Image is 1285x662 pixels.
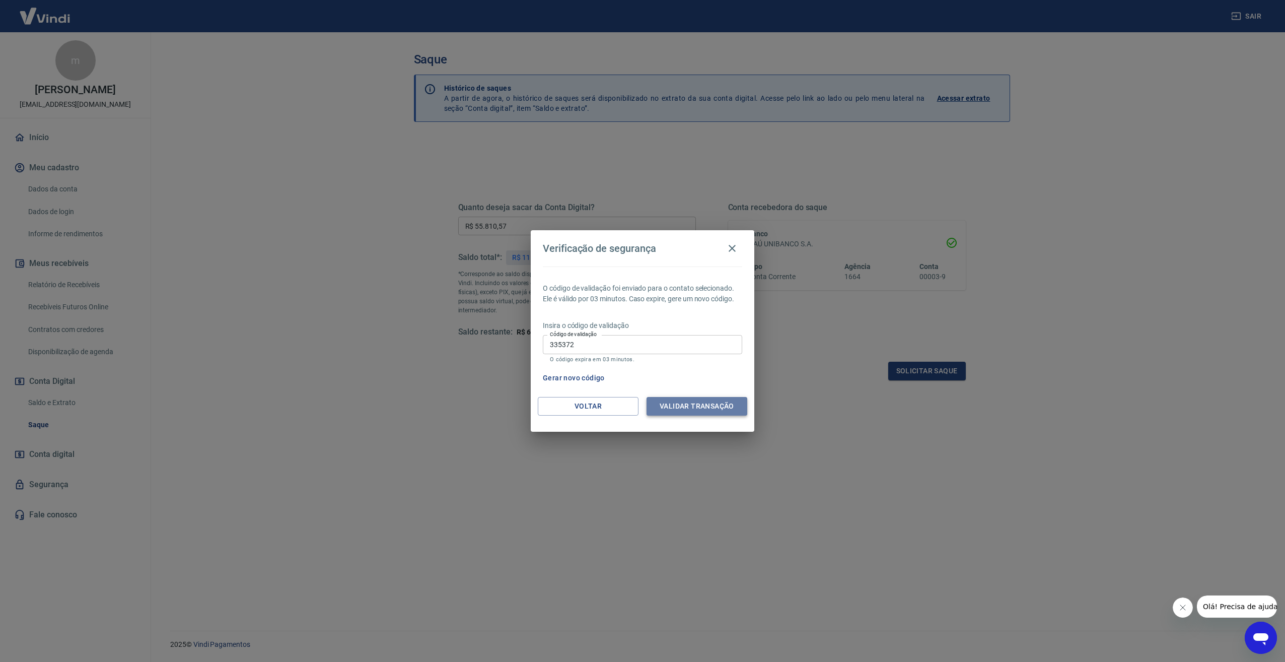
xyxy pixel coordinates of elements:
[538,397,638,416] button: Voltar
[647,397,747,416] button: Validar transação
[543,242,656,254] h4: Verificação de segurança
[6,7,85,15] span: Olá! Precisa de ajuda?
[539,369,609,387] button: Gerar novo código
[1245,622,1277,654] iframe: Botão para abrir a janela de mensagens
[543,320,742,331] p: Insira o código de validação
[543,283,742,304] p: O código de validação foi enviado para o contato selecionado. Ele é válido por 03 minutos. Caso e...
[550,330,597,338] label: Código de validação
[1197,595,1277,618] iframe: Mensagem da empresa
[1173,598,1193,618] iframe: Fechar mensagem
[550,356,735,363] p: O código expira em 03 minutos.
